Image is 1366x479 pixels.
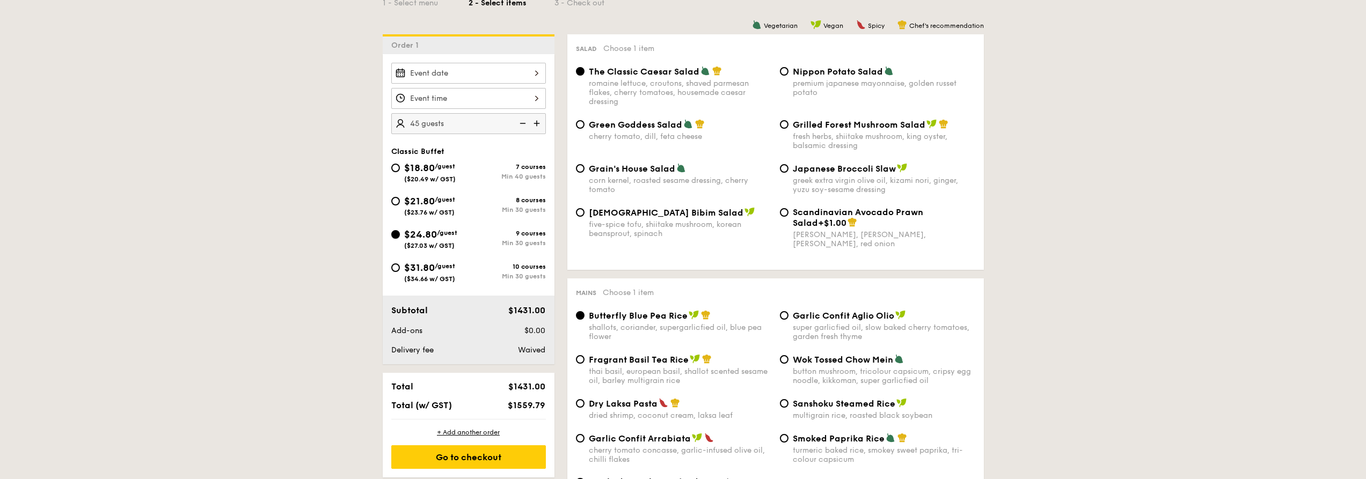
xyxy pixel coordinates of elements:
[793,446,975,464] div: turmeric baked rice, smokey sweet paprika, tri-colour capsicum
[576,208,585,217] input: [DEMOGRAPHIC_DATA] Bibim Saladfive-spice tofu, shiitake mushroom, korean beansprout, spinach
[589,132,771,141] div: cherry tomato, dill, feta cheese
[589,120,682,130] span: Green Goddess Salad
[793,367,975,385] div: button mushroom, tricolour capsicum, cripsy egg noodle, kikkoman, super garlicfied oil
[689,310,699,320] img: icon-vegan.f8ff3823.svg
[810,20,821,30] img: icon-vegan.f8ff3823.svg
[780,355,788,364] input: Wok Tossed Chow Meinbutton mushroom, tricolour capsicum, cripsy egg noodle, kikkoman, super garli...
[704,433,714,443] img: icon-spicy.37a8142b.svg
[469,206,546,213] div: Min 30 guests
[909,22,984,30] span: Chef's recommendation
[700,66,710,76] img: icon-vegetarian.fe4039eb.svg
[926,119,937,129] img: icon-vegan.f8ff3823.svg
[404,175,456,183] span: ($20.49 w/ GST)
[823,22,843,30] span: Vegan
[589,208,743,218] span: [DEMOGRAPHIC_DATA] Bibim Salad
[576,311,585,320] input: Butterfly Blue Pea Riceshallots, coriander, supergarlicfied oil, blue pea flower
[404,162,435,174] span: $18.80
[897,20,907,30] img: icon-chef-hat.a58ddaea.svg
[391,88,546,109] input: Event time
[508,400,545,410] span: $1559.79
[848,217,857,227] img: icon-chef-hat.a58ddaea.svg
[676,163,686,173] img: icon-vegetarian.fe4039eb.svg
[404,262,435,274] span: $31.80
[589,67,699,77] span: The Classic Caesar Salad
[690,354,700,364] img: icon-vegan.f8ff3823.svg
[391,63,546,84] input: Event date
[894,354,904,364] img: icon-vegetarian.fe4039eb.svg
[576,399,585,408] input: Dry Laksa Pastadried shrimp, coconut cream, laksa leaf
[391,147,444,156] span: Classic Buffet
[576,164,585,173] input: Grain's House Saladcorn kernel, roasted sesame dressing, cherry tomato
[603,288,654,297] span: Choose 1 item
[589,323,771,341] div: shallots, coriander, supergarlicfied oil, blue pea flower
[391,305,428,315] span: Subtotal
[391,345,434,355] span: Delivery fee
[895,310,906,320] img: icon-vegan.f8ff3823.svg
[435,163,455,170] span: /guest
[514,113,530,134] img: icon-reduce.1d2dbef1.svg
[469,173,546,180] div: Min 40 guests
[695,119,705,129] img: icon-chef-hat.a58ddaea.svg
[868,22,885,30] span: Spicy
[780,164,788,173] input: Japanese Broccoli Slawgreek extra virgin olive oil, kizami nori, ginger, yuzu soy-sesame dressing
[391,41,423,50] span: Order 1
[391,230,400,239] input: $24.80/guest($27.03 w/ GST)9 coursesMin 30 guests
[524,326,545,335] span: $0.00
[469,196,546,204] div: 8 courses
[603,44,654,53] span: Choose 1 item
[818,218,846,228] span: +$1.00
[670,398,680,408] img: icon-chef-hat.a58ddaea.svg
[469,263,546,270] div: 10 courses
[469,163,546,171] div: 7 courses
[391,400,452,410] span: Total (w/ GST)
[469,239,546,247] div: Min 30 guests
[576,355,585,364] input: Fragrant Basil Tea Ricethai basil, european basil, shallot scented sesame oil, barley multigrain ...
[469,272,546,280] div: Min 30 guests
[391,113,546,134] input: Number of guests
[793,433,885,444] span: Smoked Paprika Rice
[692,433,703,443] img: icon-vegan.f8ff3823.svg
[793,67,883,77] span: Nippon Potato Salad
[780,120,788,129] input: Grilled Forest Mushroom Saladfresh herbs, shiitake mushroom, king oyster, balsamic dressing
[576,120,585,129] input: Green Goddess Saladcherry tomato, dill, feta cheese
[508,305,545,315] span: $1431.00
[518,345,545,355] span: Waived
[589,367,771,385] div: thai basil, european basil, shallot scented sesame oil, barley multigrain rice
[435,196,455,203] span: /guest
[404,275,455,283] span: ($34.66 w/ GST)
[793,230,975,248] div: [PERSON_NAME], [PERSON_NAME], [PERSON_NAME], red onion
[589,164,675,174] span: Grain's House Salad
[530,113,546,134] img: icon-add.58712e84.svg
[589,399,658,409] span: Dry Laksa Pasta
[391,428,546,437] div: + Add another order
[712,66,722,76] img: icon-chef-hat.a58ddaea.svg
[391,381,413,392] span: Total
[884,66,894,76] img: icon-vegetarian.fe4039eb.svg
[780,67,788,76] input: Nippon Potato Saladpremium japanese mayonnaise, golden russet potato
[701,310,711,320] img: icon-chef-hat.a58ddaea.svg
[589,311,688,321] span: Butterfly Blue Pea Rice
[793,207,923,228] span: Scandinavian Avocado Prawn Salad
[589,446,771,464] div: cherry tomato concasse, garlic-infused olive oil, chilli flakes
[404,195,435,207] span: $21.80
[744,207,755,217] img: icon-vegan.f8ff3823.svg
[589,433,691,444] span: Garlic Confit Arrabiata
[764,22,798,30] span: Vegetarian
[793,311,894,321] span: Garlic Confit Aglio Olio
[589,411,771,420] div: dried shrimp, coconut cream, laksa leaf
[683,119,693,129] img: icon-vegetarian.fe4039eb.svg
[576,45,597,53] span: Salad
[793,323,975,341] div: super garlicfied oil, slow baked cherry tomatoes, garden fresh thyme
[896,398,907,408] img: icon-vegan.f8ff3823.svg
[659,398,668,408] img: icon-spicy.37a8142b.svg
[897,433,907,443] img: icon-chef-hat.a58ddaea.svg
[589,220,771,238] div: five-spice tofu, shiitake mushroom, korean beansprout, spinach
[589,355,689,365] span: Fragrant Basil Tea Rice
[780,208,788,217] input: Scandinavian Avocado Prawn Salad+$1.00[PERSON_NAME], [PERSON_NAME], [PERSON_NAME], red onion
[897,163,908,173] img: icon-vegan.f8ff3823.svg
[793,164,896,174] span: Japanese Broccoli Slaw
[435,262,455,270] span: /guest
[576,67,585,76] input: The Classic Caesar Saladromaine lettuce, croutons, shaved parmesan flakes, cherry tomatoes, house...
[391,445,546,469] div: Go to checkout
[391,197,400,205] input: $21.80/guest($23.76 w/ GST)8 coursesMin 30 guests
